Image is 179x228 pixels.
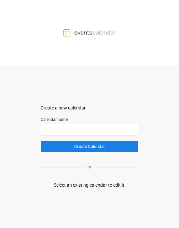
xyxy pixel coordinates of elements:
div: Select an existing calendar to edit it. [54,182,126,189]
p: or [84,164,95,170]
label: Calendar name [41,117,138,122]
div: Create a new calendar. [41,105,138,111]
img: Events Calendar [63,29,116,36]
button: Create Calendar [41,141,138,152]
